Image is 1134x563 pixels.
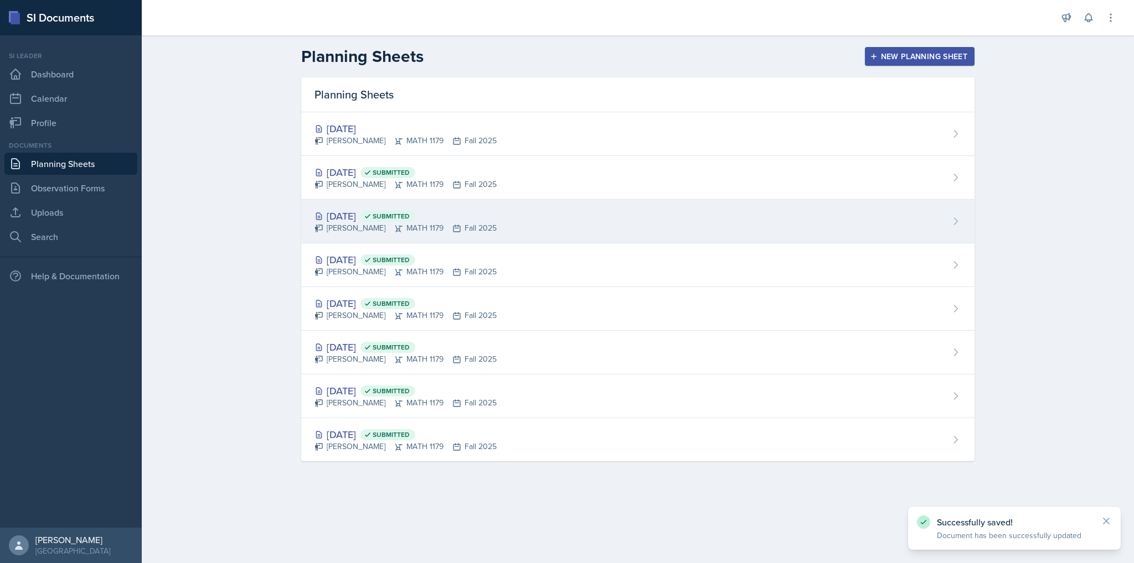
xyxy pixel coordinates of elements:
a: [DATE] Submitted [PERSON_NAME]MATH 1179Fall 2025 [301,287,975,331]
div: [PERSON_NAME] MATH 1179 Fall 2025 [315,310,497,321]
a: [DATE] Submitted [PERSON_NAME]MATH 1179Fall 2025 [301,418,975,461]
span: Submitted [373,343,410,352]
h2: Planning Sheets [301,46,424,66]
div: Si leader [4,51,137,61]
p: Document has been successfully updated [937,530,1092,541]
a: Calendar [4,87,137,110]
a: Profile [4,112,137,134]
div: [DATE] [315,383,497,398]
a: [DATE] Submitted [PERSON_NAME]MATH 1179Fall 2025 [301,156,975,200]
div: [PERSON_NAME] [35,534,110,545]
span: Submitted [373,212,410,221]
div: [DATE] [315,121,497,136]
div: [PERSON_NAME] MATH 1179 Fall 2025 [315,179,497,190]
div: [DATE] [315,296,497,311]
div: [DATE] [315,252,497,267]
div: [PERSON_NAME] MATH 1179 Fall 2025 [315,222,497,234]
span: Submitted [373,387,410,395]
a: Search [4,226,137,248]
a: Observation Forms [4,177,137,199]
div: [DATE] [315,208,497,223]
div: [DATE] [315,165,497,180]
span: Submitted [373,256,410,264]
div: [PERSON_NAME] MATH 1179 Fall 2025 [315,353,497,365]
div: [DATE] [315,340,497,355]
p: Successfully saved! [937,517,1092,528]
div: [PERSON_NAME] MATH 1179 Fall 2025 [315,441,497,452]
span: Submitted [373,430,410,439]
span: Submitted [373,168,410,177]
a: [DATE] Submitted [PERSON_NAME]MATH 1179Fall 2025 [301,331,975,374]
a: [DATE] Submitted [PERSON_NAME]MATH 1179Fall 2025 [301,200,975,243]
div: Planning Sheets [301,77,975,112]
div: [DATE] [315,427,497,442]
a: Planning Sheets [4,153,137,175]
a: Dashboard [4,63,137,85]
div: Documents [4,140,137,150]
div: Help & Documentation [4,265,137,287]
span: Submitted [373,299,410,308]
a: [DATE] Submitted [PERSON_NAME]MATH 1179Fall 2025 [301,243,975,287]
div: [GEOGRAPHIC_DATA] [35,545,110,556]
div: [PERSON_NAME] MATH 1179 Fall 2025 [315,266,497,278]
a: [DATE] Submitted [PERSON_NAME]MATH 1179Fall 2025 [301,374,975,418]
div: New Planning Sheet [872,52,967,61]
div: [PERSON_NAME] MATH 1179 Fall 2025 [315,135,497,147]
div: [PERSON_NAME] MATH 1179 Fall 2025 [315,397,497,409]
a: Uploads [4,201,137,223]
a: [DATE] [PERSON_NAME]MATH 1179Fall 2025 [301,112,975,156]
button: New Planning Sheet [865,47,975,66]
